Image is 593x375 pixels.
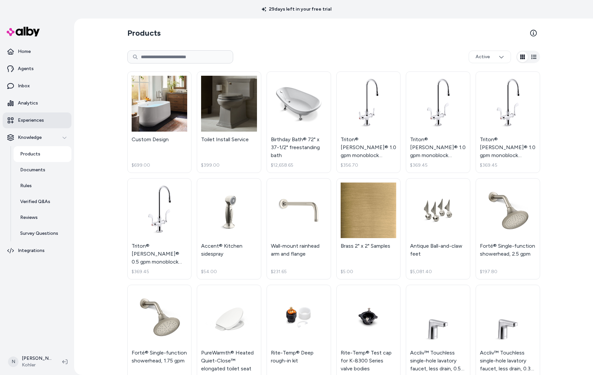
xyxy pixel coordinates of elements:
a: Home [3,44,71,60]
p: Knowledge [18,134,42,141]
a: Reviews [14,210,71,226]
p: Rules [20,183,32,189]
p: Documents [20,167,45,173]
p: 29 days left in your free trial [258,6,335,13]
p: [PERSON_NAME] [22,355,52,362]
a: Survey Questions [14,226,71,241]
p: Agents [18,65,34,72]
a: Antique Ball-and-claw feetAntique Ball-and-claw feet$5,081.40 [406,178,470,280]
a: Verified Q&As [14,194,71,210]
button: Active [469,51,511,63]
p: Inbox [18,83,30,89]
p: Integrations [18,247,45,254]
p: Verified Q&As [20,198,50,205]
p: Products [20,151,40,157]
a: Toilet Install ServiceToilet Install Service$399.00 [197,71,261,173]
p: Experiences [18,117,44,124]
p: Survey Questions [20,230,58,237]
a: Products [14,146,71,162]
a: Inbox [3,78,71,94]
a: Triton® Bowe® 0.5 gpm monoblock gooseneck bathroom sink faucet with laminar flow and wristblade h... [127,178,192,280]
a: Accent® Kitchen sidesprayAccent® Kitchen sidespray$54.00 [197,178,261,280]
a: Triton® Bowe® 1.0 gpm monoblock gooseneck bathroom sink faucet with aerated flow and wristblade h... [406,71,470,173]
p: Reviews [20,214,38,221]
a: Custom DesignCustom Design$699.00 [127,71,192,173]
a: Birthday Bath® 72" x 37-1/2" freestanding bathBirthday Bath® 72" x 37-1/2" freestanding bath$12,6... [267,71,331,173]
a: Analytics [3,95,71,111]
button: N[PERSON_NAME]Kohler [4,351,57,372]
img: alby Logo [7,27,40,36]
a: Triton® Bowe® 1.0 gpm monoblock gooseneck bathroom sink faucet with laminar flow and wristblade h... [476,71,540,173]
span: Kohler [22,362,52,368]
a: Rules [14,178,71,194]
h2: Products [127,28,161,38]
a: Experiences [3,112,71,128]
a: Integrations [3,243,71,259]
a: Brass 2" x 2" SamplesBrass 2" x 2" Samples$5.00 [336,178,401,280]
a: Forté® Single-function showerhead, 2.5 gpmForté® Single-function showerhead, 2.5 gpm$197.80 [476,178,540,280]
button: Knowledge [3,130,71,146]
a: Documents [14,162,71,178]
a: Triton® Bowe® 1.0 gpm monoblock gooseneck bathroom sink faucet with aerated flow and lever handle... [336,71,401,173]
span: N [8,356,19,367]
a: Agents [3,61,71,77]
p: Home [18,48,31,55]
a: Wall-mount rainhead arm and flangeWall-mount rainhead arm and flange$231.65 [267,178,331,280]
p: Analytics [18,100,38,106]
